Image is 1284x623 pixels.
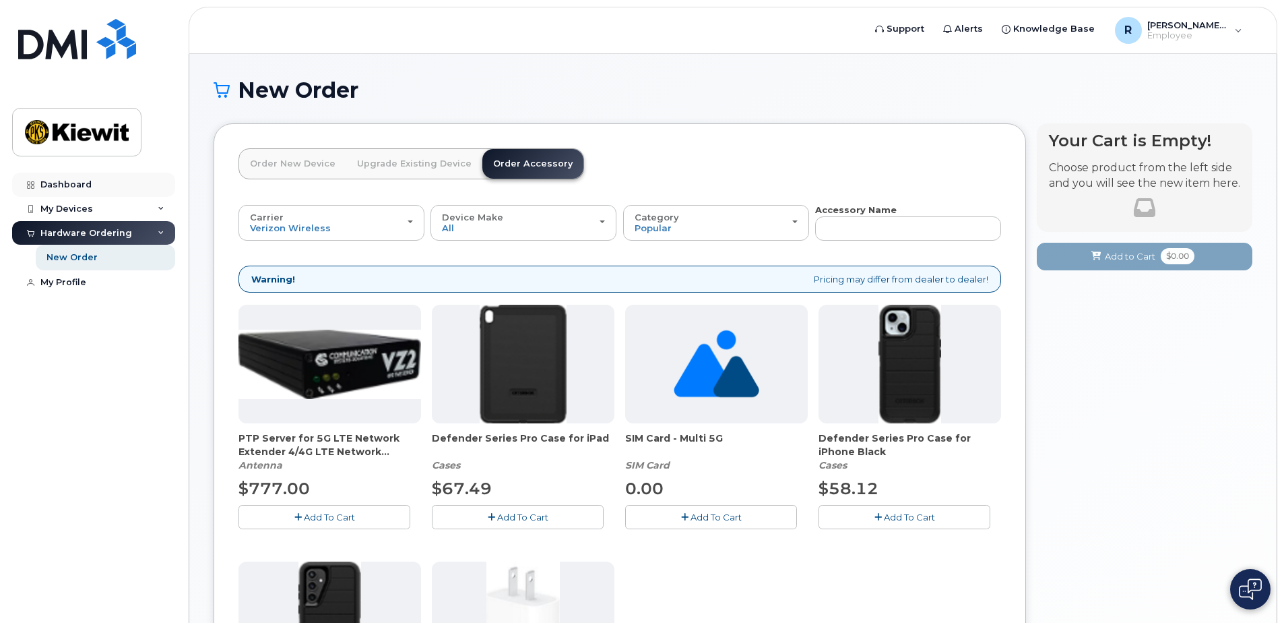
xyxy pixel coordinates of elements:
[432,459,460,471] em: Cases
[238,479,310,498] span: $777.00
[884,512,935,523] span: Add To Cart
[691,512,742,523] span: Add To Cart
[1105,250,1155,263] span: Add to Cart
[432,479,492,498] span: $67.49
[1049,131,1240,150] h4: Your Cart is Empty!
[214,78,1252,102] h1: New Order
[432,505,604,529] button: Add To Cart
[238,266,1001,293] div: Pricing may differ from dealer to dealer!
[432,432,614,458] span: Defender Series Pro Case for iPad
[625,459,670,471] em: SIM Card
[625,505,797,529] button: Add To Cart
[623,205,809,240] button: Category Popular
[432,432,614,472] div: Defender Series Pro Case for iPad
[818,505,990,529] button: Add To Cart
[818,432,1001,458] span: Defender Series Pro Case for iPhone Black
[430,205,616,240] button: Device Make All
[239,149,346,179] a: Order New Device
[497,512,548,523] span: Add To Cart
[1161,248,1194,264] span: $0.00
[251,273,295,286] strong: Warning!
[238,330,421,399] img: Casa_Sysem.png
[1049,160,1240,191] p: Choose product from the left side and you will see the new item here.
[442,212,503,222] span: Device Make
[482,149,583,179] a: Order Accessory
[635,222,672,233] span: Popular
[304,512,355,523] span: Add To Cart
[625,432,808,458] span: SIM Card - Multi 5G
[346,149,482,179] a: Upgrade Existing Device
[1037,243,1252,270] button: Add to Cart $0.00
[442,222,454,233] span: All
[815,204,897,215] strong: Accessory Name
[480,305,567,423] img: defenderipad10thgen.png
[635,212,679,222] span: Category
[878,305,942,423] img: defenderiphone14.png
[674,305,759,423] img: no_image_found-2caef05468ed5679b831cfe6fc140e25e0c280774317ffc20a367ab7fd17291e.png
[250,222,331,233] span: Verizon Wireless
[625,432,808,472] div: SIM Card - Multi 5G
[238,432,421,472] div: PTP Server for 5G LTE Network Extender 4/4G LTE Network Extender 3
[1239,578,1262,600] img: Open chat
[238,505,410,529] button: Add To Cart
[250,212,284,222] span: Carrier
[818,432,1001,472] div: Defender Series Pro Case for iPhone Black
[238,205,424,240] button: Carrier Verizon Wireless
[625,479,664,498] span: 0.00
[238,432,421,458] span: PTP Server for 5G LTE Network Extender 4/4G LTE Network Extender 3
[818,459,847,471] em: Cases
[818,479,878,498] span: $58.12
[238,459,282,471] em: Antenna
